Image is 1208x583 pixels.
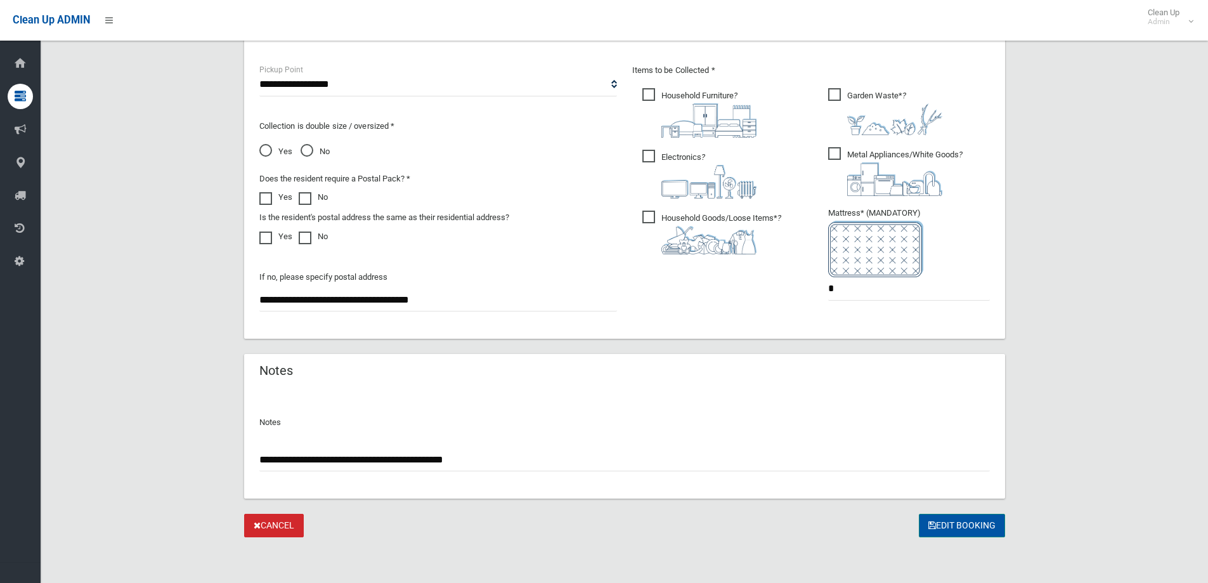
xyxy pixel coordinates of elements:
[244,514,304,537] a: Cancel
[1141,8,1192,27] span: Clean Up
[642,211,781,254] span: Household Goods/Loose Items*
[1148,17,1179,27] small: Admin
[259,415,990,430] p: Notes
[828,221,923,277] img: e7408bece873d2c1783593a074e5cb2f.png
[661,213,781,254] i: ?
[301,144,330,159] span: No
[632,63,990,78] p: Items to be Collected *
[244,358,308,383] header: Notes
[847,91,942,135] i: ?
[828,208,990,277] span: Mattress* (MANDATORY)
[919,514,1005,537] button: Edit Booking
[847,150,963,196] i: ?
[13,14,90,26] span: Clean Up ADMIN
[259,190,292,205] label: Yes
[299,190,328,205] label: No
[259,119,617,134] p: Collection is double size / oversized *
[828,147,963,196] span: Metal Appliances/White Goods
[259,210,509,225] label: Is the resident's postal address the same as their residential address?
[661,91,757,138] i: ?
[642,150,757,199] span: Electronics
[661,103,757,138] img: aa9efdbe659d29b613fca23ba79d85cb.png
[642,88,757,138] span: Household Furniture
[661,152,757,199] i: ?
[259,144,292,159] span: Yes
[259,229,292,244] label: Yes
[847,162,942,196] img: 36c1b0289cb1767239cdd3de9e694f19.png
[661,165,757,199] img: 394712a680b73dbc3d2a6a3a7ffe5a07.png
[828,88,942,135] span: Garden Waste*
[299,229,328,244] label: No
[259,270,387,285] label: If no, please specify postal address
[661,226,757,254] img: b13cc3517677393f34c0a387616ef184.png
[847,103,942,135] img: 4fd8a5c772b2c999c83690221e5242e0.png
[259,171,410,187] label: Does the resident require a Postal Pack? *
